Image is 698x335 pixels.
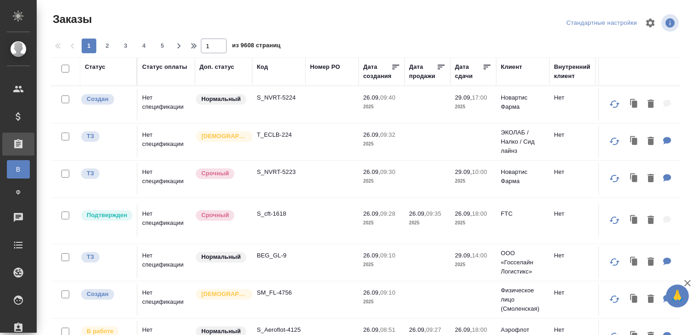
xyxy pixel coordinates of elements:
[380,289,395,296] p: 09:10
[363,62,391,81] div: Дата создания
[257,167,301,177] p: S_NVRT-5223
[472,252,487,259] p: 14:00
[138,246,195,279] td: Нет спецификации
[554,93,591,102] p: Нет
[554,251,591,260] p: Нет
[195,288,248,301] div: Выставляется автоматически для первых 3 заказов нового контактного лица. Особое внимание
[232,40,281,53] span: из 9608 страниц
[643,253,659,272] button: Удалить
[455,252,472,259] p: 29.09,
[118,39,133,53] button: 3
[501,286,545,313] p: Физическое лицо (Смоленская)
[472,94,487,101] p: 17:00
[604,209,626,231] button: Обновить
[363,177,400,186] p: 2025
[87,290,109,299] p: Создан
[201,211,229,220] p: Срочный
[363,326,380,333] p: 26.09,
[363,297,400,307] p: 2025
[604,167,626,190] button: Обновить
[7,183,30,201] a: Ф
[626,132,643,151] button: Клонировать
[257,251,301,260] p: BEG_GL-9
[142,62,187,72] div: Статус оплаты
[626,290,643,309] button: Клонировать
[600,202,644,239] p: Закрытое акционерное общество «ЗОЛОТА...
[257,288,301,297] p: SM_FL-4756
[363,210,380,217] p: 26.09,
[501,93,545,112] p: Новартис Фарма
[501,128,545,156] p: ЭКОЛАБ / Налко / Сид лайнз
[604,288,626,310] button: Обновить
[472,168,487,175] p: 10:00
[409,62,437,81] div: Дата продажи
[363,168,380,175] p: 26.09,
[363,140,400,149] p: 2025
[80,93,132,106] div: Выставляется автоматически при создании заказа
[195,93,248,106] div: Статус по умолчанию для стандартных заказов
[80,209,132,222] div: Выставляет КМ после уточнения всех необходимых деталей и получения согласия клиента на запуск. С ...
[643,169,659,188] button: Удалить
[604,130,626,152] button: Обновить
[455,326,472,333] p: 26.09,
[554,167,591,177] p: Нет
[138,163,195,195] td: Нет спецификации
[137,41,151,50] span: 4
[80,251,132,263] div: Выставляет КМ при отправке заказа на расчет верстке (для тикета) или для уточнения сроков на прои...
[380,210,395,217] p: 09:28
[201,169,229,178] p: Срочный
[455,218,492,228] p: 2025
[501,62,522,72] div: Клиент
[118,41,133,50] span: 3
[670,286,685,306] span: 🙏
[380,168,395,175] p: 09:30
[195,167,248,180] div: Выставляется автоматически, если на указанный объем услуг необходимо больше времени в стандартном...
[363,94,380,101] p: 26.09,
[554,130,591,140] p: Нет
[155,41,170,50] span: 5
[409,326,426,333] p: 26.09,
[626,95,643,114] button: Клонировать
[380,326,395,333] p: 08:51
[501,249,545,276] p: ООО «Госселайн Логистикс»
[455,168,472,175] p: 29.09,
[472,326,487,333] p: 18:00
[639,12,661,34] span: Настроить таблицу
[501,167,545,186] p: Новартис Фарма
[195,251,248,263] div: Статус по умолчанию для стандартных заказов
[604,93,626,115] button: Обновить
[137,39,151,53] button: 4
[666,285,689,307] button: 🙏
[455,94,472,101] p: 29.09,
[138,89,195,121] td: Нет спецификации
[195,130,248,143] div: Выставляется автоматически для первых 3 заказов нового контактного лица. Особое внимание
[455,62,482,81] div: Дата сдачи
[554,325,591,335] p: Нет
[380,94,395,101] p: 09:40
[564,16,639,30] div: split button
[87,132,94,141] p: ТЗ
[257,93,301,102] p: S_NVRT-5224
[138,284,195,316] td: Нет спецификации
[661,14,681,32] span: Посмотреть информацию
[409,218,446,228] p: 2025
[455,102,492,112] p: 2025
[501,209,545,218] p: FTC
[604,251,626,273] button: Обновить
[554,209,591,218] p: Нет
[138,126,195,158] td: Нет спецификации
[554,288,591,297] p: Нет
[257,325,301,335] p: S_Aeroflot-4125
[363,289,380,296] p: 26.09,
[380,131,395,138] p: 09:32
[87,211,127,220] p: Подтвержден
[472,210,487,217] p: 18:00
[7,160,30,179] a: В
[201,95,241,104] p: Нормальный
[363,252,380,259] p: 26.09,
[626,211,643,230] button: Клонировать
[11,188,25,197] span: Ф
[426,326,441,333] p: 09:27
[409,210,426,217] p: 26.09,
[363,102,400,112] p: 2025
